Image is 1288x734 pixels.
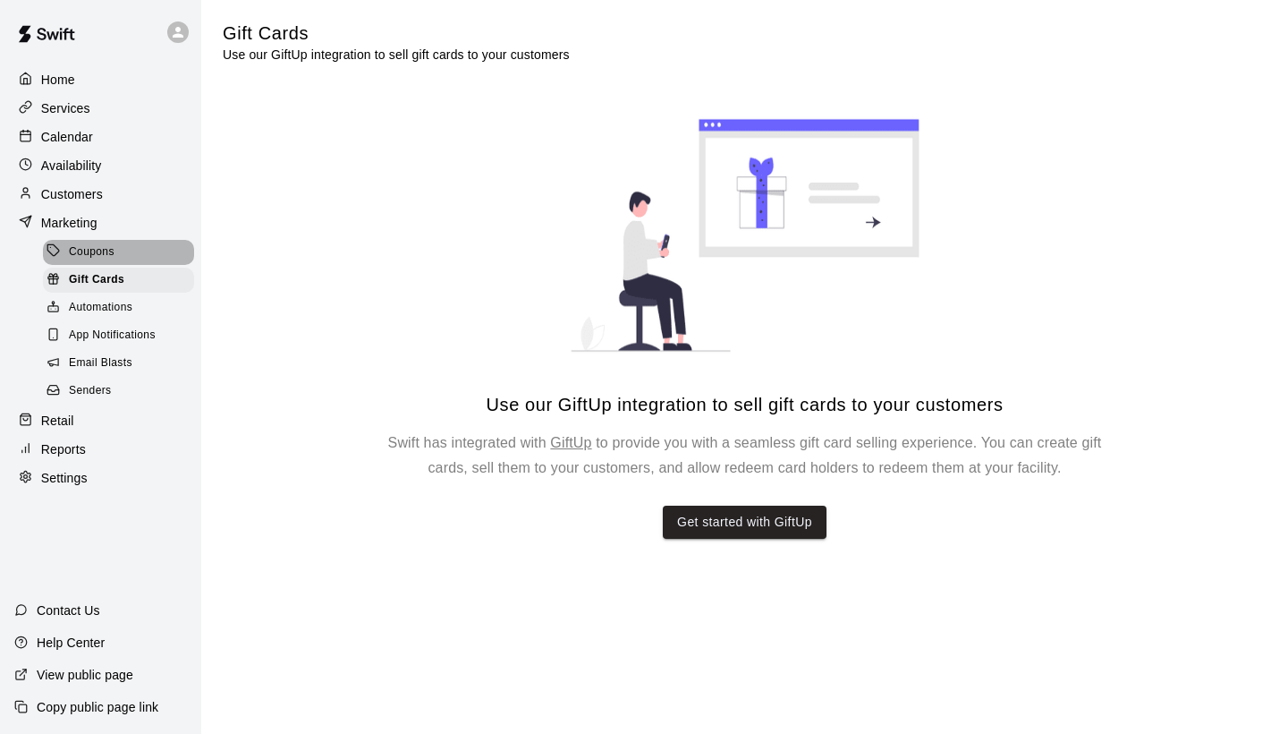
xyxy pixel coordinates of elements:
[37,602,100,619] p: Contact Us
[14,209,187,236] a: Marketing
[43,379,194,404] div: Senders
[14,95,187,122] a: Services
[41,128,93,146] p: Calendar
[69,354,132,372] span: Email Blasts
[43,266,201,294] a: Gift Cards
[223,21,570,46] h5: Gift Cards
[550,435,591,450] a: GiftUp
[37,698,158,716] p: Copy public page link
[521,78,969,393] img: Gift card
[43,268,194,293] div: Gift Cards
[41,71,75,89] p: Home
[14,465,187,491] a: Settings
[41,99,90,117] p: Services
[69,327,156,345] span: App Notifications
[43,294,201,322] a: Automations
[14,124,187,150] a: Calendar
[14,407,187,434] a: Retail
[14,436,187,463] a: Reports
[41,157,102,175] p: Availability
[486,393,1003,417] h5: Use our GiftUp integration to sell gift cards to your customers
[43,351,194,376] div: Email Blasts
[69,271,124,289] span: Gift Cards
[387,431,1103,481] h6: Swift has integrated with to provide you with a seamless gift card selling experience. You can cr...
[14,66,187,93] a: Home
[43,378,201,405] a: Senders
[41,440,86,458] p: Reports
[14,152,187,179] a: Availability
[43,295,194,320] div: Automations
[41,412,74,430] p: Retail
[43,350,201,378] a: Email Blasts
[41,214,97,232] p: Marketing
[43,240,194,265] div: Coupons
[37,634,105,652] p: Help Center
[41,185,103,203] p: Customers
[37,666,133,684] p: View public page
[223,46,570,64] p: Use our GiftUp integration to sell gift cards to your customers
[43,238,201,266] a: Coupons
[677,511,812,533] a: Get started with GiftUp
[663,506,826,539] button: Get started with GiftUp
[14,181,187,208] a: Customers
[43,322,201,350] a: App Notifications
[69,299,132,317] span: Automations
[41,469,88,487] p: Settings
[69,243,114,261] span: Coupons
[69,382,112,400] span: Senders
[43,323,194,348] div: App Notifications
